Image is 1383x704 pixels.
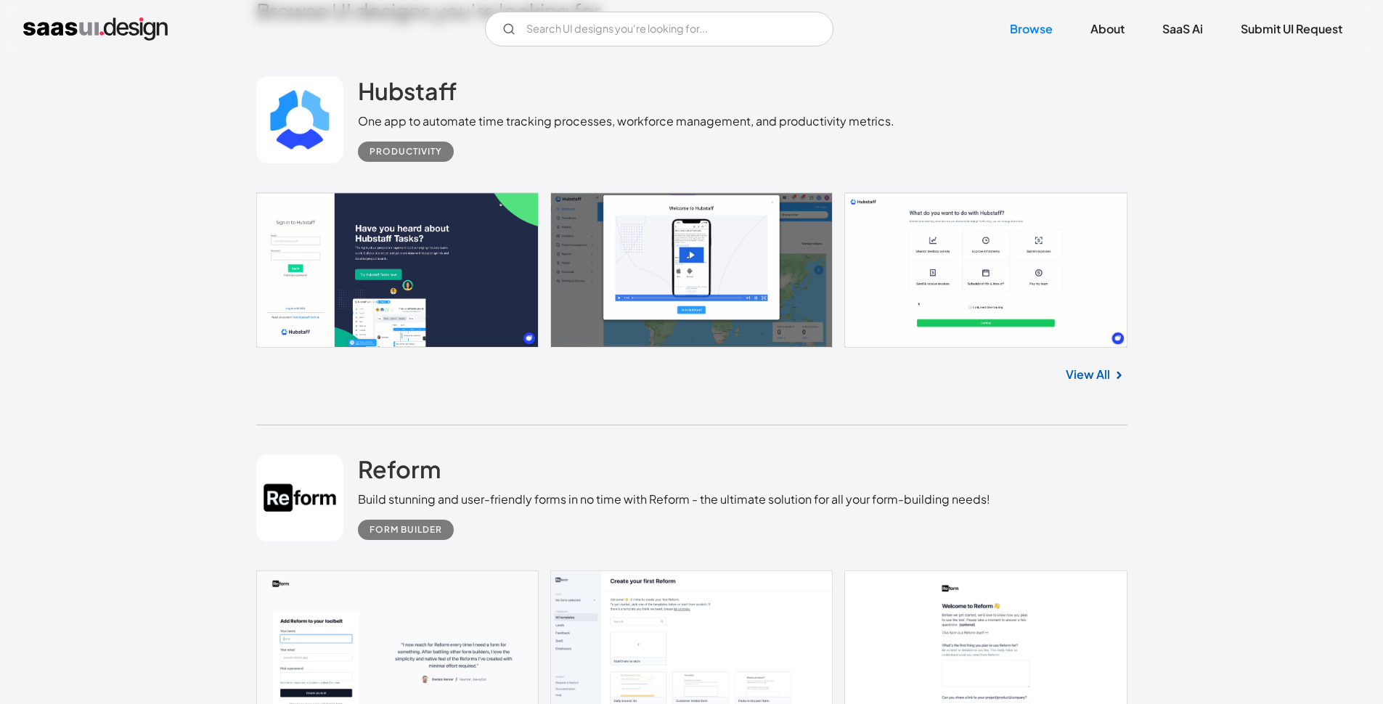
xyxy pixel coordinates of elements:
[370,521,442,539] div: Form Builder
[358,76,457,105] h2: Hubstaff
[485,12,833,46] form: Email Form
[1223,13,1360,45] a: Submit UI Request
[370,143,442,160] div: Productivity
[485,12,833,46] input: Search UI designs you're looking for...
[23,17,168,41] a: home
[358,454,441,491] a: Reform
[1073,13,1142,45] a: About
[358,76,457,112] a: Hubstaff
[992,13,1070,45] a: Browse
[358,112,894,130] div: One app to automate time tracking processes, workforce management, and productivity metrics.
[1145,13,1220,45] a: SaaS Ai
[358,491,990,508] div: Build stunning and user-friendly forms in no time with Reform - the ultimate solution for all you...
[358,454,441,483] h2: Reform
[1066,366,1110,383] a: View All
